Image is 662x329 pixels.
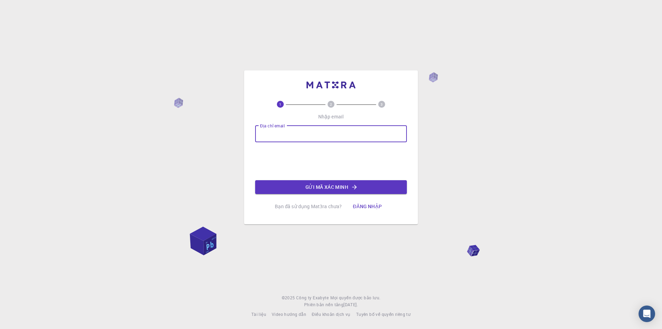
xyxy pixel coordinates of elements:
[304,302,343,307] font: Phiên bản nền tảng
[330,102,332,107] text: 2
[343,302,357,307] font: [DATE]
[381,102,383,107] text: 3
[251,311,266,318] a: Tài liệu
[279,102,281,107] text: 1
[312,311,351,317] font: Điều khoản dịch vụ
[296,294,329,301] a: Công ty Exabyte
[260,123,285,129] font: Địa chỉ email
[347,200,387,213] button: Đăng nhập
[639,306,655,322] div: Open Intercom Messenger
[318,113,344,120] font: Nhập email
[353,203,382,210] font: Đăng nhập
[305,184,348,190] font: Gửi mã xác minh
[330,295,381,300] font: Mọi quyền được bảo lưu.
[356,311,411,317] font: Tuyên bố về quyền riêng tư
[272,311,306,318] a: Video hướng dẫn
[279,148,383,175] iframe: reCAPTCHA
[272,311,306,317] font: Video hướng dẫn
[343,301,358,308] a: [DATE].
[296,295,329,300] font: Công ty Exabyte
[251,311,266,317] font: Tài liệu
[282,295,285,300] font: ©
[275,203,342,210] font: Bạn đã sử dụng Mat3ra chưa?
[356,311,411,318] a: Tuyên bố về quyền riêng tư
[255,180,407,194] button: Gửi mã xác minh
[312,311,351,318] a: Điều khoản dịch vụ
[285,295,295,300] font: 2025
[357,302,358,307] font: .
